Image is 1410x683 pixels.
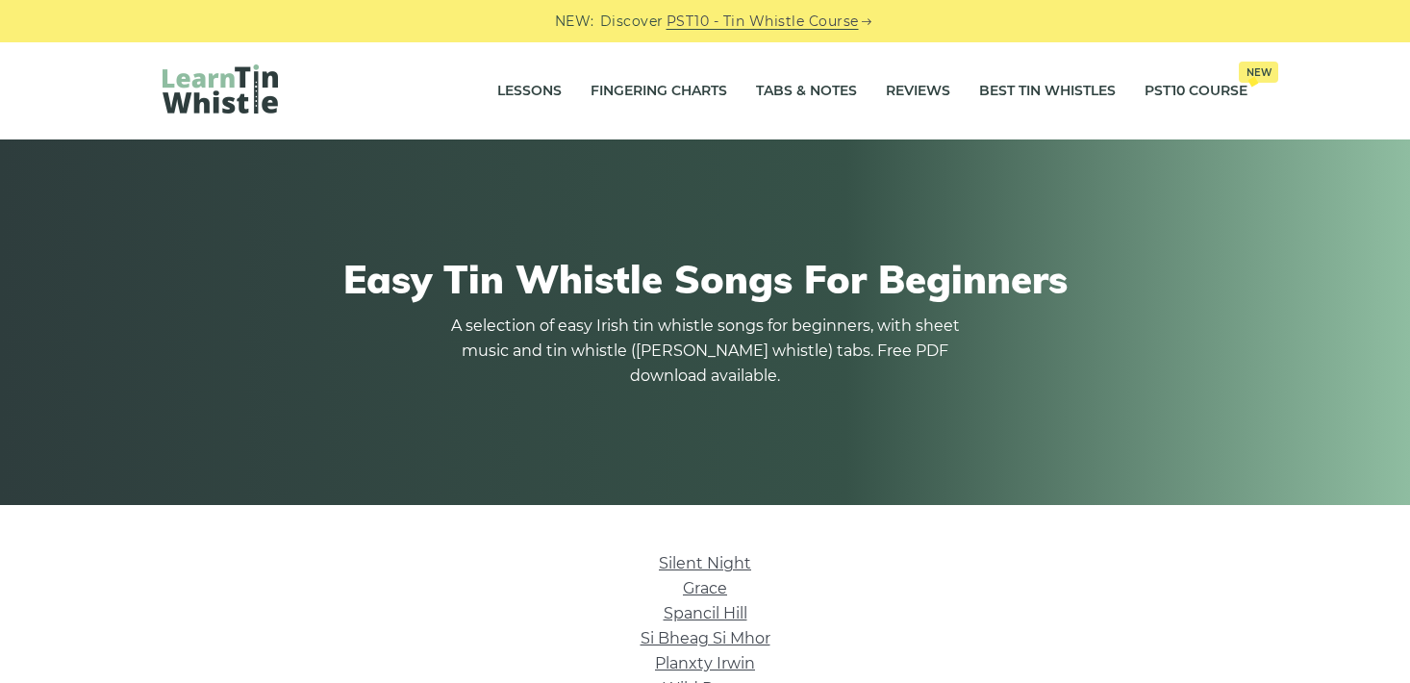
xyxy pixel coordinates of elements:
[1239,62,1278,83] span: New
[655,654,755,672] a: Planxty Irwin
[163,256,1247,302] h1: Easy Tin Whistle Songs For Beginners
[445,314,965,389] p: A selection of easy Irish tin whistle songs for beginners, with sheet music and tin whistle ([PER...
[664,604,747,622] a: Spancil Hill
[591,67,727,115] a: Fingering Charts
[641,629,770,647] a: Si­ Bheag Si­ Mhor
[659,554,751,572] a: Silent Night
[163,64,278,114] img: LearnTinWhistle.com
[497,67,562,115] a: Lessons
[683,579,727,597] a: Grace
[886,67,950,115] a: Reviews
[979,67,1116,115] a: Best Tin Whistles
[756,67,857,115] a: Tabs & Notes
[1145,67,1247,115] a: PST10 CourseNew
